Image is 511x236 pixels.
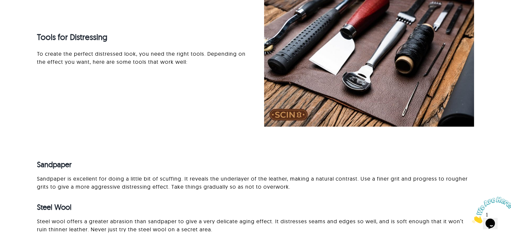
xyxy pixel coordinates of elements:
[37,175,474,191] p: Sandpaper is excellent for doing a little bit of scuffing. It reveals the underlayer of the leath...
[469,194,511,226] iframe: chat widget
[37,50,247,66] p: To create the perfect distressed look, you need the right tools. Depending on the effect you want...
[3,3,44,29] img: Chat attention grabber
[37,217,474,233] p: Steel wool offers a greater abrasion than sandpaper to give a very delicate aging effect. It dist...
[37,32,108,42] strong: Tools for Distressing
[37,202,72,212] strong: Steel Wool
[37,160,72,169] strong: Sandpaper
[3,3,5,8] span: 1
